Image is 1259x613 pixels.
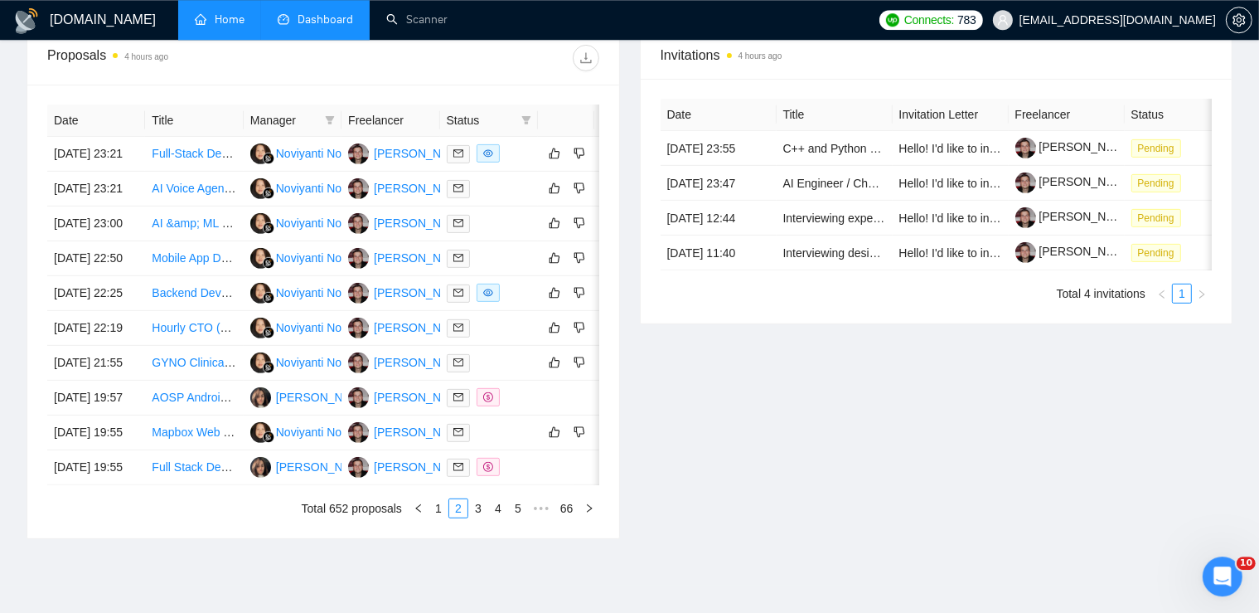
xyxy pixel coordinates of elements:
[276,249,375,267] div: Noviyanti Noviyanti
[276,388,371,406] div: [PERSON_NAME]
[886,13,899,27] img: upwork-logo.png
[1131,176,1188,189] a: Pending
[453,148,463,158] span: mail
[468,499,488,518] li: 3
[263,187,274,199] img: gigradar-bm.png
[777,131,893,166] td: C++ and Python Software Engineer Needed for Project
[152,182,388,195] a: AI Voice Agent Developer for Dental Practices
[298,12,353,27] span: Dashboard
[957,11,976,29] span: 783
[276,319,375,337] div: Noviyanti Noviyanti
[250,425,375,438] a: NNNoviyanti Noviyanti
[453,288,463,298] span: mail
[302,499,402,518] li: Total 652 proposals
[1203,557,1242,596] iframe: Intercom live chat
[250,178,271,199] img: NN
[549,426,560,439] span: like
[348,285,469,299] a: YS[PERSON_NAME]
[47,105,145,137] th: Date
[1015,175,1135,188] a: [PERSON_NAME]
[1131,209,1181,227] span: Pending
[145,105,243,137] th: Title
[1015,138,1036,158] img: c1bYBLFISfW-KFu5YnXsqDxdnhJyhFG7WZWQjmw4vq0-YF4TwjoJdqRJKIWeWIjxa9
[661,99,777,131] th: Date
[661,201,777,236] td: [DATE] 12:44
[124,52,168,61] time: 4 hours ago
[145,346,243,381] td: GYNO Clinical Guidance on Menstrual Symptom Data &amp; Model Validation
[250,390,371,403] a: KA[PERSON_NAME]
[47,45,323,71] div: Proposals
[250,387,271,408] img: KA
[374,144,469,163] div: [PERSON_NAME]
[574,51,598,65] span: download
[1226,7,1252,33] button: setting
[250,216,375,229] a: NNNoviyanti Noviyanti
[1172,284,1192,304] li: 1
[1015,207,1036,228] img: c1bYBLFISfW-KFu5YnXsqDxdnhJyhFG7WZWQjmw4vq0-YF4TwjoJdqRJKIWeWIjxa9
[661,236,777,270] td: [DATE] 11:40
[348,248,369,269] img: YS
[453,323,463,333] span: mail
[1125,99,1241,131] th: Status
[545,318,564,338] button: like
[145,416,243,450] td: Mapbox Web Tool Development for Freight Evaluation
[1226,13,1252,27] a: setting
[783,177,1217,190] a: AI Engineer / Chatbot Consultant for [URL] Integration (Municipality Website Project)
[263,431,274,443] img: gigradar-bm.png
[409,499,429,518] li: Previous Page
[152,321,429,334] a: Hourly CTO (Consultant, AI &amp; Automotive Safety)
[488,499,508,518] li: 4
[152,356,554,369] a: GYNO Clinical Guidance on Menstrual Symptom Data &amp; Model Validation
[374,423,469,441] div: [PERSON_NAME]
[374,214,469,232] div: [PERSON_NAME]
[584,504,594,513] span: right
[509,499,527,518] a: 5
[145,276,243,311] td: Backend Developer for Production ERP
[777,99,893,131] th: Title
[554,499,579,518] li: 66
[152,286,356,299] a: Backend Developer for Production ERP
[783,212,1063,225] a: Interviewing experts for our business success platform
[453,183,463,193] span: mail
[429,499,448,518] li: 1
[893,99,1009,131] th: Invitation Letter
[518,108,535,133] span: filter
[250,320,375,333] a: NNNoviyanti Noviyanti
[250,213,271,234] img: NN
[152,147,627,160] a: Full-Stack Developer (Pixel-Perfect Frontend &amp; Scalable Backend) For Fintech Platform
[549,356,560,369] span: like
[47,450,145,485] td: [DATE] 19:55
[276,144,375,163] div: Noviyanti Noviyanti
[555,499,579,518] a: 66
[348,320,469,333] a: YS[PERSON_NAME]
[250,146,375,159] a: NNNoviyanti Noviyanti
[276,458,371,476] div: [PERSON_NAME]
[545,178,564,198] button: like
[1157,289,1167,299] span: left
[263,153,274,164] img: gigradar-bm.png
[145,207,243,241] td: AI &amp; ML Developer for Healthcare Mobile Application
[145,241,243,276] td: Mobile App Development (iOS and Android)
[250,111,318,129] span: Manager
[47,416,145,450] td: [DATE] 19:55
[47,207,145,241] td: [DATE] 23:00
[453,427,463,437] span: mail
[1197,289,1207,299] span: right
[47,172,145,207] td: [DATE] 23:21
[777,201,893,236] td: Interviewing experts for our business success platform
[549,321,560,334] span: like
[453,253,463,263] span: mail
[152,426,429,439] a: Mapbox Web Tool Development for Freight Evaluation
[250,251,375,264] a: NNNoviyanti Noviyanti
[777,236,893,270] td: Interviewing designers and developers for our business success platform
[1237,557,1256,570] span: 10
[549,251,560,265] span: like
[508,499,528,518] li: 5
[374,249,469,267] div: [PERSON_NAME]
[1009,99,1125,131] th: Freelancer
[145,172,243,207] td: AI Voice Agent Developer for Dental Practices
[409,499,429,518] button: left
[1131,211,1188,224] a: Pending
[574,286,585,299] span: dislike
[1192,284,1212,304] li: Next Page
